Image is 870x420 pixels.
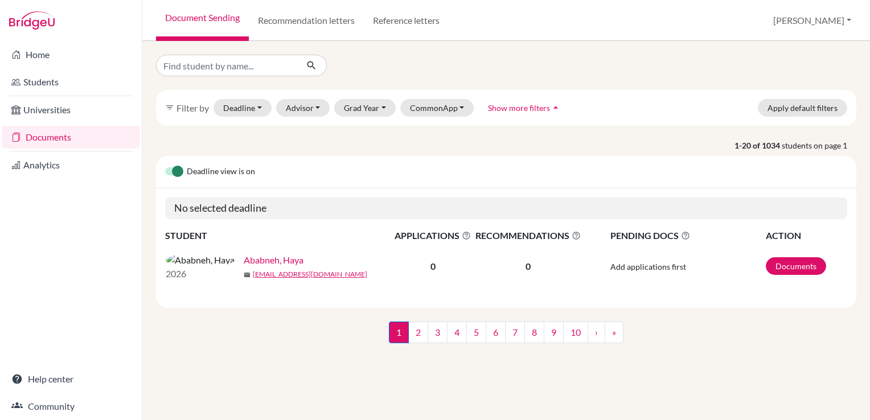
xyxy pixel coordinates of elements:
a: 2 [408,322,428,343]
button: [PERSON_NAME] [768,10,856,31]
p: 2026 [166,267,235,281]
button: Deadline [214,99,272,117]
a: 9 [544,322,564,343]
button: Apply default filters [758,99,847,117]
a: Community [2,395,139,418]
span: Add applications first [610,262,686,271]
a: 5 [466,322,486,343]
a: Analytics [2,154,139,176]
strong: 1-20 of 1034 [734,139,782,151]
a: 8 [524,322,544,343]
a: [EMAIL_ADDRESS][DOMAIN_NAME] [253,269,367,279]
a: » [605,322,623,343]
a: Students [2,71,139,93]
a: Help center [2,368,139,390]
span: students on page 1 [782,139,856,151]
button: Show more filtersarrow_drop_up [478,99,571,117]
img: Bridge-U [9,11,55,30]
h5: No selected deadline [165,197,847,219]
a: Ababneh, Haya [244,253,303,267]
p: 0 [474,260,582,273]
img: Ababneh, Haya [166,253,235,267]
span: Filter by [177,102,209,113]
button: Grad Year [334,99,396,117]
a: Documents [2,126,139,149]
a: 7 [505,322,525,343]
input: Find student by name... [156,55,297,76]
span: APPLICATIONS [393,229,473,242]
a: 10 [563,322,588,343]
b: 0 [430,261,436,271]
a: Home [2,43,139,66]
span: PENDING DOCS [610,229,765,242]
a: Universities [2,98,139,121]
a: 3 [428,322,448,343]
i: arrow_drop_up [550,102,561,113]
i: filter_list [165,103,174,112]
th: ACTION [765,228,847,243]
span: 1 [389,322,409,343]
a: Documents [766,257,826,275]
span: RECOMMENDATIONS [474,229,582,242]
button: CommonApp [400,99,474,117]
a: 4 [447,322,467,343]
button: Advisor [276,99,330,117]
span: Show more filters [488,103,550,113]
span: Deadline view is on [187,165,255,179]
a: › [588,322,605,343]
a: 6 [486,322,506,343]
nav: ... [389,322,623,352]
span: mail [244,271,251,278]
th: STUDENT [165,228,393,243]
